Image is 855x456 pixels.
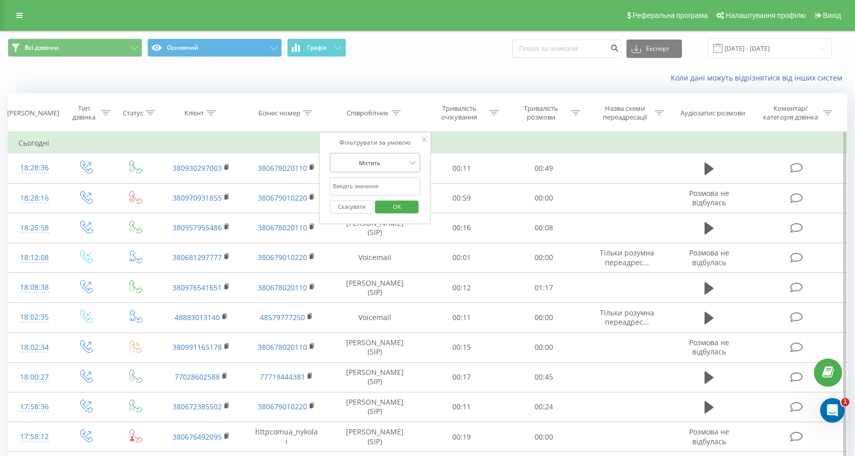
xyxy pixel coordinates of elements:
td: Сьогодні [8,133,847,153]
a: 380930297003 [173,163,222,173]
span: Реферальна програма [633,11,708,19]
td: [PERSON_NAME] (SIP) [329,362,421,392]
div: Клієнт [184,109,204,117]
td: 00:00 [503,332,585,362]
button: Основний [147,38,282,57]
div: Тривалість очікування [432,104,487,122]
td: 00:12 [421,273,503,303]
div: Статус [123,109,143,117]
div: 18:28:36 [18,158,50,178]
span: Вихід [823,11,841,19]
td: [PERSON_NAME] (SIP) [329,332,421,362]
div: [PERSON_NAME] [7,109,59,117]
div: 18:08:38 [18,277,50,298]
div: 18:25:58 [18,218,50,238]
td: 00:15 [421,332,503,362]
a: 77719444381 [260,372,305,382]
div: 18:12:08 [18,248,50,268]
td: 00:59 [421,183,503,213]
td: Voicemail [329,303,421,332]
td: 00:00 [503,243,585,272]
td: 00:00 [503,183,585,213]
a: 380957955486 [173,223,222,232]
div: 18:02:34 [18,338,50,358]
td: [PERSON_NAME] (SIP) [329,213,421,243]
td: [PERSON_NAME] (SIP) [329,392,421,422]
span: Тільки розумна переадрес... [600,248,654,267]
td: 00:45 [503,362,585,392]
a: 380679010220 [258,252,307,262]
td: 00:49 [503,153,585,183]
a: 380678020110 [258,163,307,173]
button: Експорт [626,39,682,58]
a: 380970931855 [173,193,222,203]
div: Бізнес номер [258,109,300,117]
a: 77028602588 [175,372,220,382]
button: Скасувати [330,201,373,213]
td: 00:11 [421,153,503,183]
div: Коментар/категорія дзвінка [761,104,821,122]
a: 380679010220 [258,193,307,203]
td: 00:08 [503,213,585,243]
a: 380678020110 [258,283,307,292]
span: Розмова не відбулась [689,338,729,356]
td: 00:11 [421,303,503,332]
td: [PERSON_NAME] (SIP) [329,422,421,452]
a: 380678020110 [258,223,307,232]
input: Пошук за номером [512,39,621,58]
iframe: Intercom live chat [820,398,845,423]
a: 380676492095 [173,432,222,442]
div: 18:00:27 [18,367,50,387]
a: 48579777250 [260,312,305,322]
span: 1 [841,398,849,406]
div: Назва схеми переадресації [597,104,652,122]
button: Всі дзвінки [8,38,142,57]
td: 00:24 [503,392,585,422]
span: OK [383,199,411,214]
span: Розмова не відбулась [689,248,729,267]
button: OK [375,201,419,213]
div: Аудіозапис розмови [680,109,745,117]
div: 18:28:16 [18,188,50,208]
a: 380976541651 [173,283,222,292]
a: 380991165178 [173,342,222,352]
a: 380672385502 [173,402,222,411]
td: 00:16 [421,213,503,243]
div: 18:02:35 [18,307,50,327]
td: 00:00 [503,303,585,332]
div: Фільтрувати за умовою [330,137,420,148]
span: Всі дзвінки [25,44,59,52]
span: Розмова не відбулась [689,188,729,207]
a: 380679010220 [258,402,307,411]
div: Співробітник [347,109,389,117]
td: 00:11 [421,392,503,422]
a: 380678020110 [258,342,307,352]
div: 17:58:36 [18,397,50,417]
a: Коли дані можуть відрізнятися вiд інших систем [671,73,847,83]
div: Тип дзвінка [69,104,98,122]
td: 00:00 [503,422,585,452]
a: 380681297777 [173,252,222,262]
td: 00:17 [421,362,503,392]
td: httpcomua_nykolai [244,422,329,452]
a: 48883013140 [175,312,220,322]
span: Розмова не відбулась [689,427,729,446]
div: Тривалість розмови [514,104,568,122]
span: Тільки розумна переадрес... [600,308,654,327]
td: 01:17 [503,273,585,303]
button: Графік [287,38,346,57]
td: Voicemail [329,243,421,272]
td: [PERSON_NAME] (SIP) [329,273,421,303]
span: Графік [307,44,327,51]
td: 00:01 [421,243,503,272]
td: 00:19 [421,422,503,452]
span: Налаштування профілю [726,11,806,19]
div: 17:58:12 [18,427,50,447]
input: Введіть значення [330,177,420,195]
